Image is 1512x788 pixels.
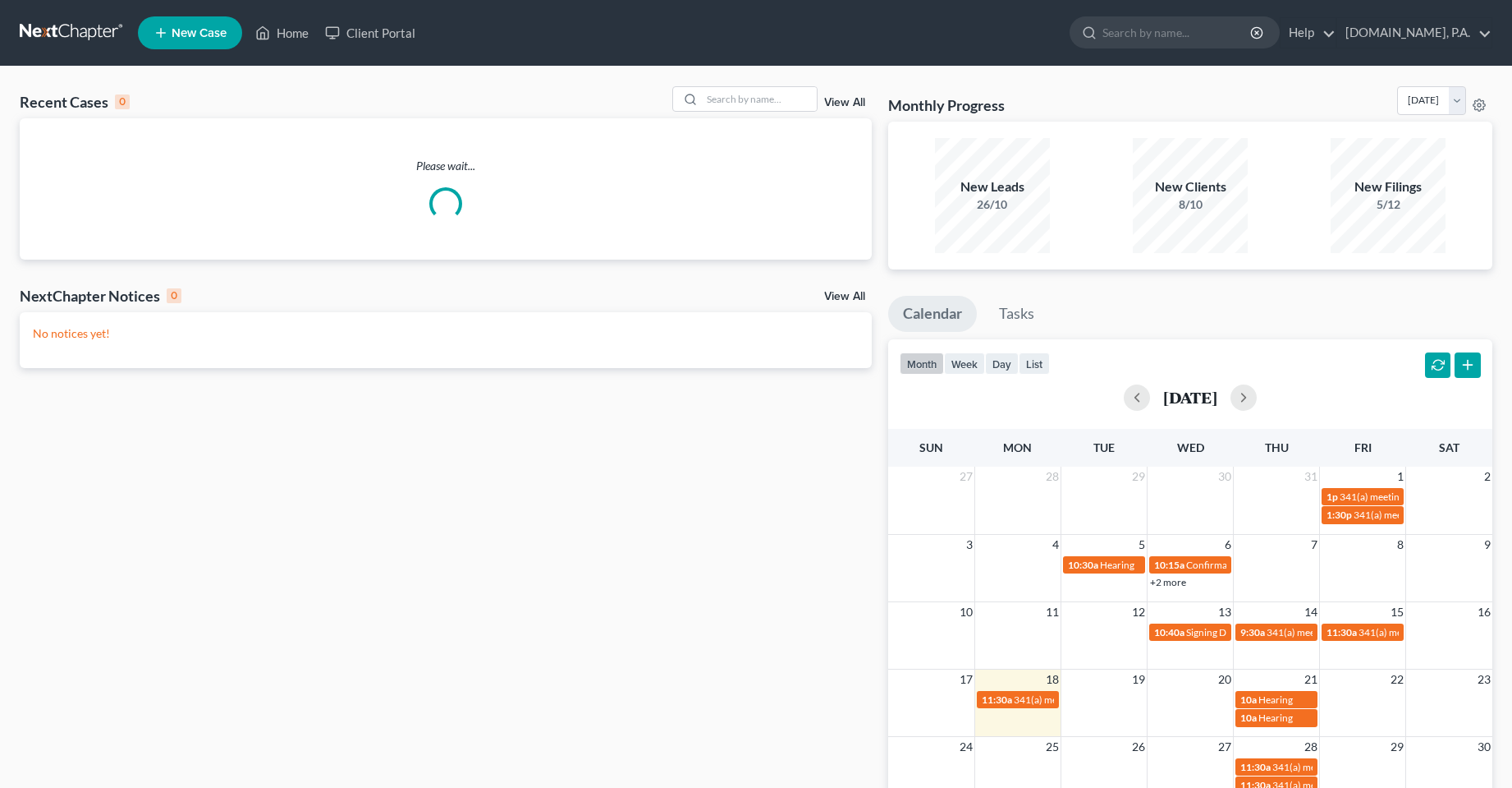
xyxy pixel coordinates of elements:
[20,286,181,306] div: NextChapter Notices
[1154,559,1184,571] span: 10:15a
[1130,737,1147,757] span: 26
[1482,467,1492,486] span: 2
[1186,559,1279,571] span: Confirmation hearing
[1476,602,1492,622] span: 16
[985,353,1019,375] button: day
[702,87,817,111] input: Search by name...
[1303,467,1319,486] span: 31
[1216,467,1233,486] span: 30
[1326,491,1338,503] span: 1p
[1240,694,1257,706] span: 10a
[1019,353,1050,375] button: list
[1130,467,1147,486] span: 29
[958,602,974,622] span: 10
[1258,712,1293,724] span: Hearing
[958,737,974,757] span: 24
[1354,509,1418,521] span: 341(a) meeting
[1395,467,1405,486] span: 1
[1133,196,1248,213] div: 8/10
[944,353,985,375] button: week
[1044,737,1061,757] span: 25
[20,92,130,112] div: Recent Cases
[1395,535,1405,555] span: 8
[1482,535,1492,555] span: 9
[1003,440,1032,454] span: Mon
[824,291,865,302] a: View All
[1389,602,1405,622] span: 15
[247,18,317,48] a: Home
[1130,670,1147,689] span: 19
[824,97,865,108] a: View All
[1303,602,1319,622] span: 14
[1044,602,1061,622] span: 11
[1093,440,1115,454] span: Tue
[1326,626,1357,638] span: 11:30a
[1267,626,1331,638] span: 341(a) meeting
[900,353,944,375] button: month
[1137,535,1147,555] span: 5
[1044,467,1061,486] span: 28
[1281,18,1336,48] a: Help
[1154,626,1184,638] span: 10:40a
[1051,535,1061,555] span: 4
[1216,670,1233,689] span: 20
[888,296,977,332] a: Calendar
[115,94,130,109] div: 0
[1340,491,1404,503] span: 341(a) meeting
[1133,177,1248,196] div: New Clients
[1337,18,1491,48] a: [DOMAIN_NAME], P.A.
[958,467,974,486] span: 27
[888,95,1005,115] h3: Monthly Progress
[172,27,227,39] span: New Case
[1014,694,1079,706] span: 341(a) meeting
[982,694,1012,706] span: 11:30a
[1389,670,1405,689] span: 22
[1216,737,1233,757] span: 27
[1240,626,1265,638] span: 9:30a
[167,288,181,303] div: 0
[1309,535,1319,555] span: 7
[1476,737,1492,757] span: 30
[935,196,1050,213] div: 26/10
[1389,737,1405,757] span: 29
[1439,440,1459,454] span: Sat
[919,440,943,454] span: Sun
[1303,670,1319,689] span: 21
[964,535,974,555] span: 3
[984,296,1049,332] a: Tasks
[1163,389,1217,406] h2: [DATE]
[935,177,1050,196] div: New Leads
[1150,576,1186,588] a: +2 more
[1240,761,1271,773] span: 11:30a
[1186,626,1333,638] span: Signing Date for [PERSON_NAME]
[1476,670,1492,689] span: 23
[1331,177,1446,196] div: New Filings
[1258,694,1293,706] span: Hearing
[1100,559,1134,571] span: Hearing
[1303,737,1319,757] span: 28
[317,18,424,48] a: Client Portal
[1177,440,1204,454] span: Wed
[958,670,974,689] span: 17
[1068,559,1098,571] span: 10:30a
[1130,602,1147,622] span: 12
[1240,712,1257,724] span: 10a
[1044,670,1061,689] span: 18
[1102,17,1253,48] input: Search by name...
[20,158,872,174] p: Please wait...
[1326,509,1352,521] span: 1:30p
[1354,440,1372,454] span: Fri
[1216,602,1233,622] span: 13
[1223,535,1233,555] span: 6
[1331,196,1446,213] div: 5/12
[1359,626,1423,638] span: 341(a) meeting
[1272,761,1337,773] span: 341(a) meeting
[33,325,859,342] p: No notices yet!
[1265,440,1289,454] span: Thu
